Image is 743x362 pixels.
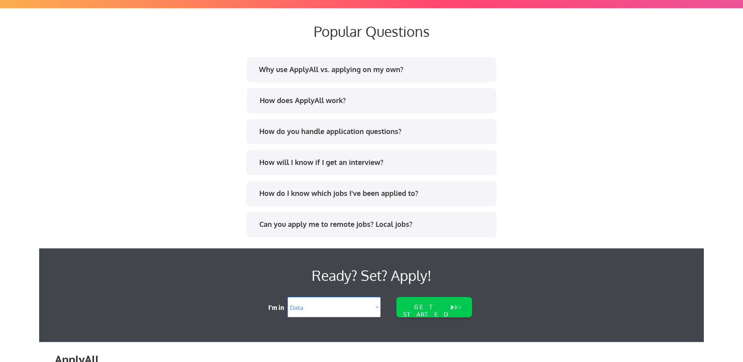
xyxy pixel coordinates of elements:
div: How do I know which jobs I've been applied to? [259,188,489,198]
div: Why use ApplyAll vs. applying on my own? [259,65,489,74]
div: GET STARTED [401,303,452,318]
div: I'm in [268,303,289,312]
div: Ready? Set? Apply! [149,264,594,287]
div: How do you handle application questions? [259,127,489,136]
div: How does ApplyAll work? [260,96,490,105]
div: How will I know if I get an interview? [259,157,489,167]
div: Can you apply me to remote jobs? Local jobs? [259,219,489,229]
div: Popular Questions [184,23,560,40]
